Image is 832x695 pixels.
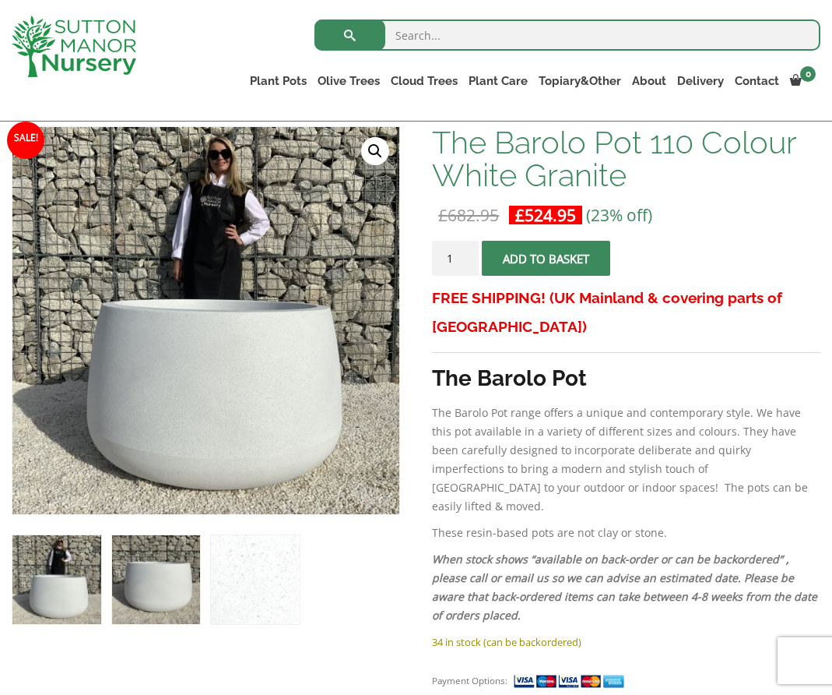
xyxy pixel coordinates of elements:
[672,70,729,92] a: Delivery
[515,204,525,226] span: £
[432,365,587,391] strong: The Barolo Pot
[7,122,44,159] span: Sale!
[463,70,533,92] a: Plant Care
[513,673,630,690] img: payment supported
[729,70,785,92] a: Contact
[385,70,463,92] a: Cloud Trees
[482,241,610,276] button: Add to basket
[12,535,101,624] img: The Barolo Pot 110 Colour White Granite
[515,204,576,226] bdi: 524.95
[432,552,817,623] em: When stock shows “available on back-order or can be backordered” , please call or email us so we ...
[432,404,820,516] p: The Barolo Pot range offers a unique and contemporary style. We have this pot available in a vari...
[438,204,499,226] bdi: 682.95
[432,524,820,542] p: These resin-based pots are not clay or stone.
[432,633,820,651] p: 34 in stock (can be backordered)
[211,535,300,624] img: The Barolo Pot 110 Colour White Granite - Image 3
[533,70,627,92] a: Topiary&Other
[112,535,201,624] img: The Barolo Pot 110 Colour White Granite - Image 2
[432,284,820,341] h3: FREE SHIPPING! (UK Mainland & covering parts of [GEOGRAPHIC_DATA])
[312,70,385,92] a: Olive Trees
[12,16,136,77] img: logo
[432,675,507,686] small: Payment Options:
[800,66,816,82] span: 0
[244,70,312,92] a: Plant Pots
[361,137,389,165] a: View full-screen image gallery
[314,19,820,51] input: Search...
[432,126,820,192] h1: The Barolo Pot 110 Colour White Granite
[438,204,448,226] span: £
[627,70,672,92] a: About
[785,70,820,92] a: 0
[432,241,479,276] input: Product quantity
[586,204,652,226] span: (23% off)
